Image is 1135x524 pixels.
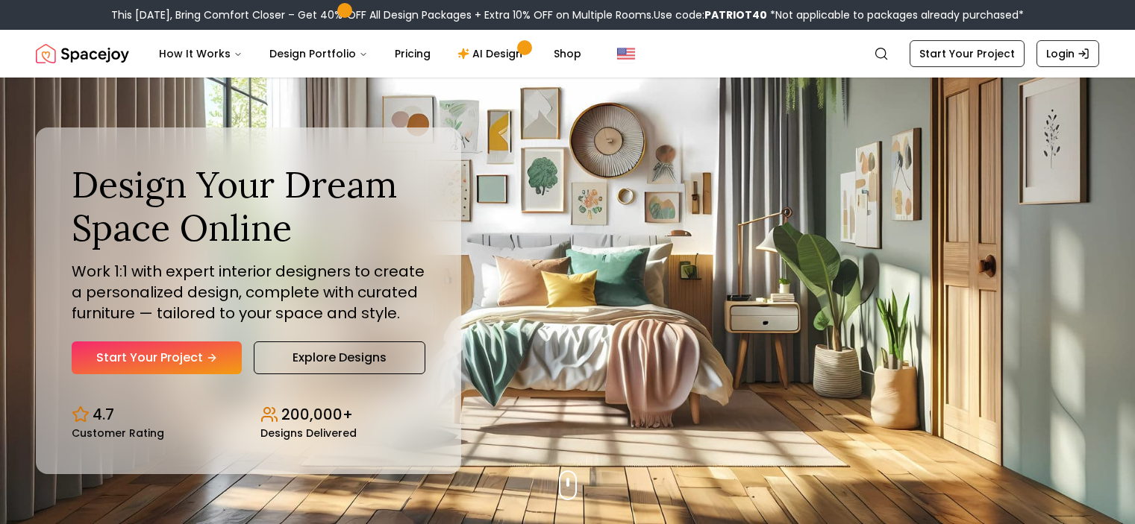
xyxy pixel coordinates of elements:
small: Designs Delivered [260,428,357,438]
small: Customer Rating [72,428,164,438]
b: PATRIOT40 [704,7,767,22]
span: Use code: [654,7,767,22]
a: Explore Designs [254,341,425,374]
p: 4.7 [93,404,114,425]
img: Spacejoy Logo [36,39,129,69]
a: Pricing [383,39,443,69]
nav: Global [36,30,1099,78]
div: This [DATE], Bring Comfort Closer – Get 40% OFF All Design Packages + Extra 10% OFF on Multiple R... [111,7,1024,22]
span: *Not applicable to packages already purchased* [767,7,1024,22]
a: AI Design [445,39,539,69]
button: Design Portfolio [257,39,380,69]
a: Spacejoy [36,39,129,69]
div: Design stats [72,392,425,438]
a: Start Your Project [910,40,1025,67]
a: Login [1036,40,1099,67]
nav: Main [147,39,593,69]
a: Shop [542,39,593,69]
img: United States [617,45,635,63]
p: 200,000+ [281,404,353,425]
button: How It Works [147,39,254,69]
h1: Design Your Dream Space Online [72,163,425,249]
a: Start Your Project [72,341,242,374]
p: Work 1:1 with expert interior designers to create a personalized design, complete with curated fu... [72,261,425,323]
